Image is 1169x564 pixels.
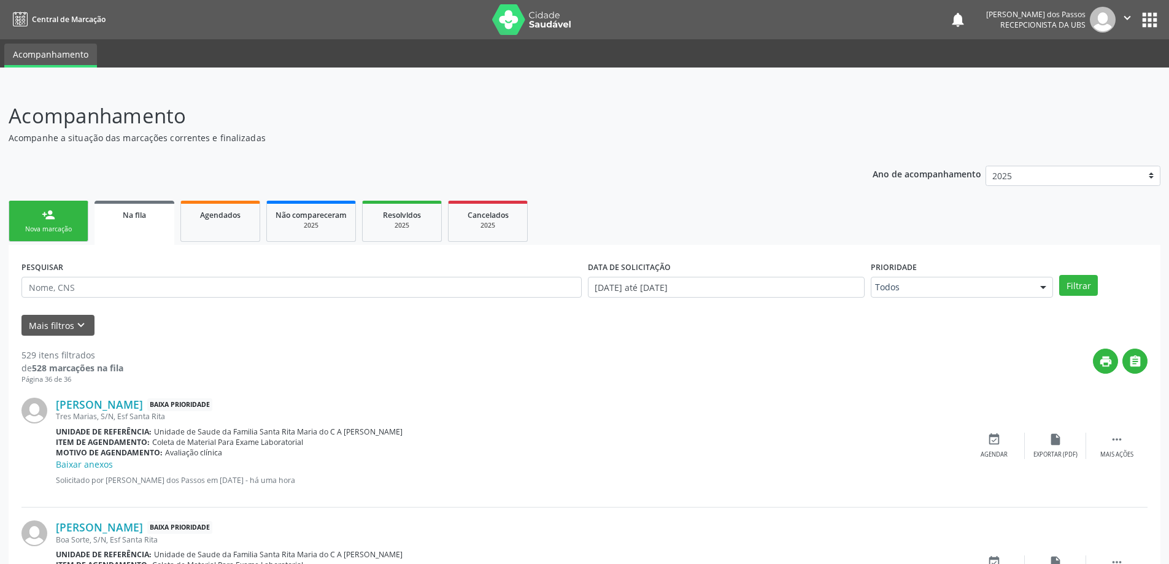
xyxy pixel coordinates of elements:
[56,398,143,411] a: [PERSON_NAME]
[21,374,123,385] div: Página 36 de 36
[147,398,212,411] span: Baixa Prioridade
[1121,11,1134,25] i: 
[1033,450,1078,459] div: Exportar (PDF)
[1049,433,1062,446] i: insert_drive_file
[56,411,963,422] div: Tres Marias, S/N, Esf Santa Rita
[56,475,963,485] p: Solicitado por [PERSON_NAME] dos Passos em [DATE] - há uma hora
[56,549,152,560] b: Unidade de referência:
[21,361,123,374] div: de
[56,447,163,458] b: Motivo de agendamento:
[32,14,106,25] span: Central de Marcação
[987,433,1001,446] i: event_available
[21,258,63,277] label: PESQUISAR
[1100,450,1133,459] div: Mais ações
[1099,355,1113,368] i: print
[276,210,347,220] span: Não compareceram
[949,11,966,28] button: notifications
[276,221,347,230] div: 2025
[32,362,123,374] strong: 528 marcações na fila
[1090,7,1116,33] img: img
[588,277,865,298] input: Selecione um intervalo
[56,520,143,534] a: [PERSON_NAME]
[1116,7,1139,33] button: 
[56,427,152,437] b: Unidade de referência:
[123,210,146,220] span: Na fila
[1128,355,1142,368] i: 
[56,535,963,545] div: Boa Sorte, S/N, Esf Santa Rita
[18,225,79,234] div: Nova marcação
[21,315,95,336] button: Mais filtroskeyboard_arrow_down
[986,9,1086,20] div: [PERSON_NAME] dos Passos
[56,458,113,470] a: Baixar anexos
[9,9,106,29] a: Central de Marcação
[42,208,55,222] div: person_add
[981,450,1008,459] div: Agendar
[147,521,212,534] span: Baixa Prioridade
[9,101,815,131] p: Acompanhamento
[588,258,671,277] label: DATA DE SOLICITAÇÃO
[1000,20,1086,30] span: Recepcionista da UBS
[875,281,1028,293] span: Todos
[74,319,88,332] i: keyboard_arrow_down
[468,210,509,220] span: Cancelados
[873,166,981,181] p: Ano de acompanhamento
[200,210,241,220] span: Agendados
[371,221,433,230] div: 2025
[383,210,421,220] span: Resolvidos
[21,277,582,298] input: Nome, CNS
[1122,349,1148,374] button: 
[152,437,303,447] span: Coleta de Material Para Exame Laboratorial
[154,549,403,560] span: Unidade de Saude da Familia Santa Rita Maria do C A [PERSON_NAME]
[1139,9,1160,31] button: apps
[21,349,123,361] div: 529 itens filtrados
[165,447,222,458] span: Avaliação clínica
[4,44,97,68] a: Acompanhamento
[9,131,815,144] p: Acompanhe a situação das marcações correntes e finalizadas
[457,221,519,230] div: 2025
[21,398,47,423] img: img
[154,427,403,437] span: Unidade de Saude da Familia Santa Rita Maria do C A [PERSON_NAME]
[1110,433,1124,446] i: 
[56,437,150,447] b: Item de agendamento:
[1093,349,1118,374] button: print
[21,520,47,546] img: img
[1059,275,1098,296] button: Filtrar
[871,258,917,277] label: Prioridade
